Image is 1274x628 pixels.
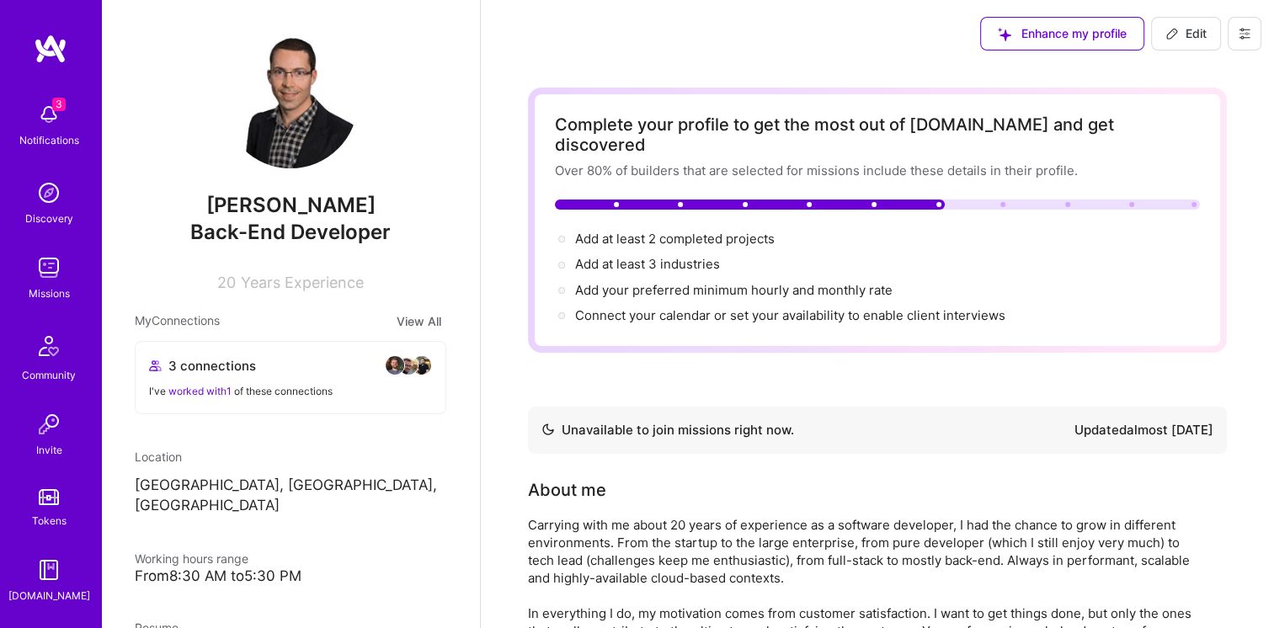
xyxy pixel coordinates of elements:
div: Over 80% of builders that are selected for missions include these details in their profile. [555,162,1200,179]
span: Add your preferred minimum hourly and monthly rate [575,282,893,298]
span: Edit [1165,25,1207,42]
img: tokens [39,489,59,505]
span: Working hours range [135,551,248,566]
div: I've of these connections [149,382,432,400]
img: logo [34,34,67,64]
div: Complete your profile to get the most out of [DOMAIN_NAME] and get discovered [555,114,1200,155]
span: worked with 1 [168,385,232,397]
span: 3 [52,98,66,111]
span: My Connections [135,311,220,331]
button: View All [392,311,446,331]
div: Invite [36,441,62,459]
img: teamwork [32,251,66,285]
span: Back-End Developer [190,220,391,244]
div: Tokens [32,512,67,530]
img: bell [32,98,66,131]
img: avatar [398,355,418,375]
div: Missions [29,285,70,302]
img: discovery [32,176,66,210]
span: 3 connections [168,357,256,375]
i: icon SuggestedTeams [998,28,1011,41]
div: Discovery [25,210,73,227]
div: Updated almost [DATE] [1074,420,1213,440]
div: About me [528,477,606,503]
span: Enhance my profile [998,25,1127,42]
img: avatar [385,355,405,375]
img: Availability [541,423,555,436]
img: User Avatar [223,34,358,168]
span: Years Experience [241,274,364,291]
div: Location [135,448,446,466]
span: 20 [217,274,236,291]
i: icon Collaborator [149,359,162,372]
p: [GEOGRAPHIC_DATA], [GEOGRAPHIC_DATA], [GEOGRAPHIC_DATA] [135,476,446,516]
div: From 8:30 AM to 5:30 PM [135,567,446,585]
div: Unavailable to join missions right now. [541,420,794,440]
img: guide book [32,553,66,587]
div: [DOMAIN_NAME] [8,587,90,604]
img: Invite [32,407,66,441]
span: Connect your calendar or set your availability to enable client interviews [575,307,1005,323]
div: Notifications [19,131,79,149]
img: Community [29,326,69,366]
span: Add at least 3 industries [575,256,720,272]
span: [PERSON_NAME] [135,193,446,218]
div: Community [22,366,76,384]
span: Add at least 2 completed projects [575,231,775,247]
img: avatar [412,355,432,375]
